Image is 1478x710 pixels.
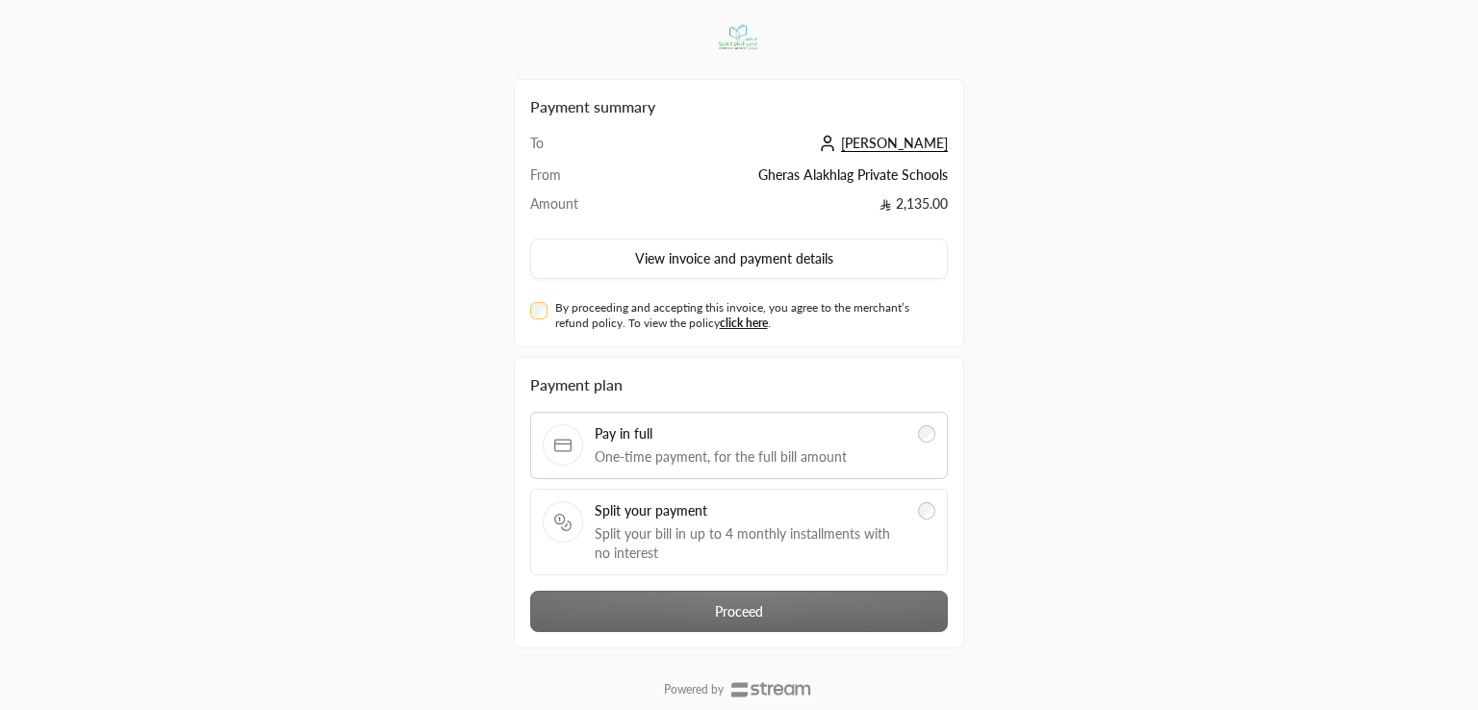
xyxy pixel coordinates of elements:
td: To [530,134,615,165]
span: Pay in full [595,424,906,444]
td: Gheras Alakhlag Private Schools [615,165,948,194]
input: Split your paymentSplit your bill in up to 4 monthly installments with no interest [918,502,935,520]
p: Powered by [664,682,724,697]
td: 2,135.00 [615,194,948,223]
span: [PERSON_NAME] [841,135,948,152]
span: One-time payment, for the full bill amount [595,447,906,467]
div: Payment plan [530,373,948,396]
img: Company Logo [707,12,770,63]
td: Amount [530,194,615,223]
span: Split your bill in up to 4 monthly installments with no interest [595,524,906,563]
a: [PERSON_NAME] [814,135,948,151]
input: Pay in fullOne-time payment, for the full bill amount [918,425,935,443]
a: click here [720,316,768,330]
td: From [530,165,615,194]
h2: Payment summary [530,95,948,118]
span: Split your payment [595,501,906,520]
label: By proceeding and accepting this invoice, you agree to the merchant’s refund policy. To view the ... [555,300,940,331]
button: View invoice and payment details [530,239,948,279]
